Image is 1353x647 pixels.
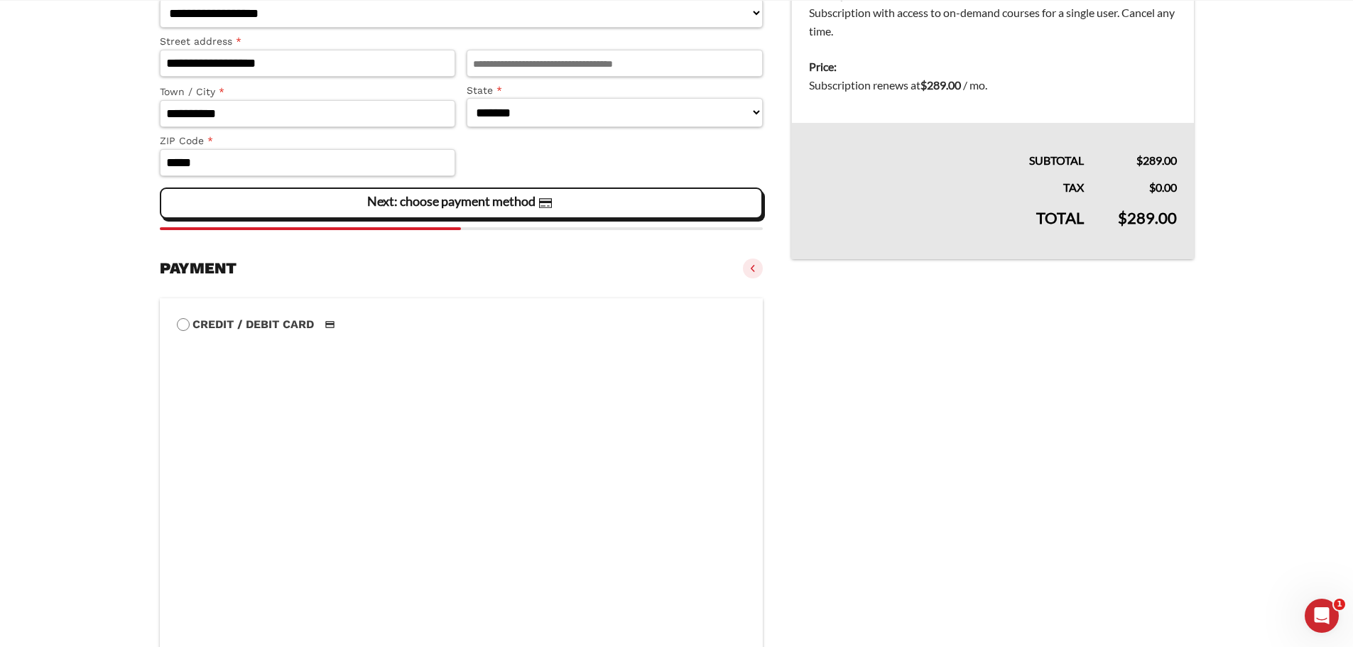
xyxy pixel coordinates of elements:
[160,187,764,219] vaadin-button: Next: choose payment method
[1118,208,1127,227] span: $
[792,197,1101,259] th: Total
[809,58,1176,76] dt: Price:
[792,123,1101,170] th: Subtotal
[160,133,456,149] label: ZIP Code
[160,84,456,100] label: Town / City
[467,82,763,99] label: State
[160,259,237,278] h3: Payment
[920,78,961,92] bdi: 289.00
[792,170,1101,197] th: Tax
[1118,208,1177,227] bdi: 289.00
[1305,599,1339,633] iframe: Intercom live chat
[1334,599,1345,610] span: 1
[963,78,985,92] span: / mo
[809,78,987,92] span: Subscription renews at .
[177,315,746,334] label: Credit / Debit Card
[317,316,343,333] img: Credit / Debit Card
[809,4,1176,40] dd: Subscription with access to on-demand courses for a single user. Cancel any time.
[160,33,456,50] label: Street address
[1136,153,1177,167] bdi: 289.00
[177,318,190,331] input: Credit / Debit CardCredit / Debit Card
[1149,180,1177,194] bdi: 0.00
[920,78,927,92] span: $
[1149,180,1156,194] span: $
[1136,153,1143,167] span: $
